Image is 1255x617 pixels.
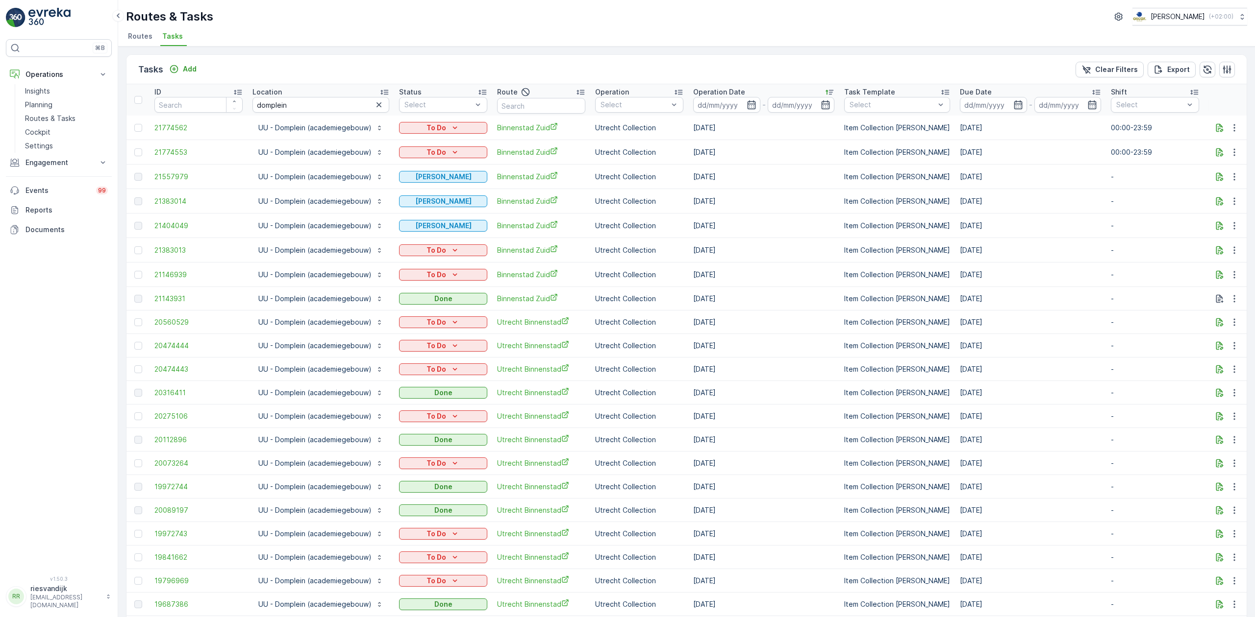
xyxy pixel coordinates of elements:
[497,364,585,374] a: Utrecht Binnenstad
[688,116,839,140] td: [DATE]
[154,388,243,398] span: 20316411
[6,584,112,609] button: RRriesvandijk[EMAIL_ADDRESS][DOMAIN_NAME]
[399,551,487,563] button: To Do
[955,428,1106,451] td: [DATE]
[955,287,1106,310] td: [DATE]
[6,200,112,220] a: Reports
[183,64,197,74] p: Add
[688,546,839,569] td: [DATE]
[258,388,372,398] p: UU - Domplein (academiegebouw)
[955,165,1106,189] td: [DATE]
[252,291,389,307] button: UU - Domplein (academiegebouw)
[258,317,372,327] p: UU - Domplein (academiegebouw)
[497,411,585,421] a: Utrecht Binnenstad
[497,269,585,280] span: Binnenstad Zuid
[252,479,389,495] button: UU - Domplein (academiegebouw)
[252,87,282,97] p: Location
[399,363,487,375] button: To Do
[595,123,683,133] p: Utrecht Collection
[497,340,585,351] span: Utrecht Binnenstad
[497,171,585,182] span: Binnenstad Zuid
[399,220,487,232] button: Geen Afval
[497,575,585,586] a: Utrecht Binnenstad
[258,294,372,304] p: UU - Domplein (academiegebouw)
[154,123,243,133] a: 21774562
[955,475,1106,498] td: [DATE]
[134,173,142,181] div: Toggle Row Selected
[134,365,142,373] div: Toggle Row Selected
[497,434,585,445] span: Utrecht Binnenstad
[960,97,1027,113] input: dd/mm/yyyy
[126,9,213,24] p: Routes & Tasks
[258,505,372,515] p: UU - Domplein (academiegebouw)
[134,553,142,561] div: Toggle Row Selected
[399,457,487,469] button: To Do
[955,334,1106,357] td: [DATE]
[154,270,243,280] a: 21146939
[1116,100,1184,110] p: Select
[1029,99,1032,111] p: -
[154,529,243,539] a: 19972743
[258,529,372,539] p: UU - Domplein (academiegebouw)
[688,238,839,262] td: [DATE]
[258,482,372,492] p: UU - Domplein (academiegebouw)
[134,459,142,467] div: Toggle Row Selected
[6,181,112,200] a: Events99
[427,123,446,133] p: To Do
[955,381,1106,404] td: [DATE]
[154,458,243,468] span: 20073264
[595,87,629,97] p: Operation
[258,364,372,374] p: UU - Domplein (academiegebouw)
[415,221,472,231] p: [PERSON_NAME]
[25,70,92,79] p: Operations
[399,244,487,256] button: To Do
[154,552,243,562] a: 19841662
[497,293,585,304] a: Binnenstad Zuid
[955,404,1106,428] td: [DATE]
[434,435,452,445] p: Done
[688,357,839,381] td: [DATE]
[595,147,683,157] p: Utrecht Collection
[252,97,389,113] input: Search
[688,214,839,238] td: [DATE]
[844,172,950,182] p: Item Collection [PERSON_NAME]
[252,338,389,354] button: UU - Domplein (academiegebouw)
[693,97,760,113] input: dd/mm/yyyy
[154,196,243,206] a: 21383014
[252,193,389,209] button: UU - Domplein (academiegebouw)
[25,141,53,151] p: Settings
[688,522,839,546] td: [DATE]
[252,218,389,234] button: UU - Domplein (academiegebouw)
[497,147,585,157] a: Binnenstad Zuid
[25,127,50,137] p: Cockpit
[258,172,372,182] p: UU - Domplein (academiegebouw)
[844,87,895,97] p: Task Template
[1148,62,1196,77] button: Export
[497,528,585,539] span: Utrecht Binnenstad
[688,404,839,428] td: [DATE]
[154,317,243,327] a: 20560529
[258,552,372,562] p: UU - Domplein (academiegebouw)
[154,87,161,97] p: ID
[688,428,839,451] td: [DATE]
[154,172,243,182] a: 21557979
[252,455,389,471] button: UU - Domplein (academiegebouw)
[134,197,142,205] div: Toggle Row Selected
[955,569,1106,593] td: [DATE]
[1111,147,1199,157] p: 00:00-23:59
[427,341,446,351] p: To Do
[165,63,201,75] button: Add
[762,99,766,111] p: -
[6,153,112,172] button: Engagement
[28,8,71,27] img: logo_light-DOdMpM7g.png
[427,411,446,421] p: To Do
[1111,221,1199,231] p: -
[434,294,452,304] p: Done
[154,341,243,351] a: 20474444
[252,242,389,258] button: UU - Domplein (academiegebouw)
[955,262,1106,287] td: [DATE]
[768,97,835,113] input: dd/mm/yyyy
